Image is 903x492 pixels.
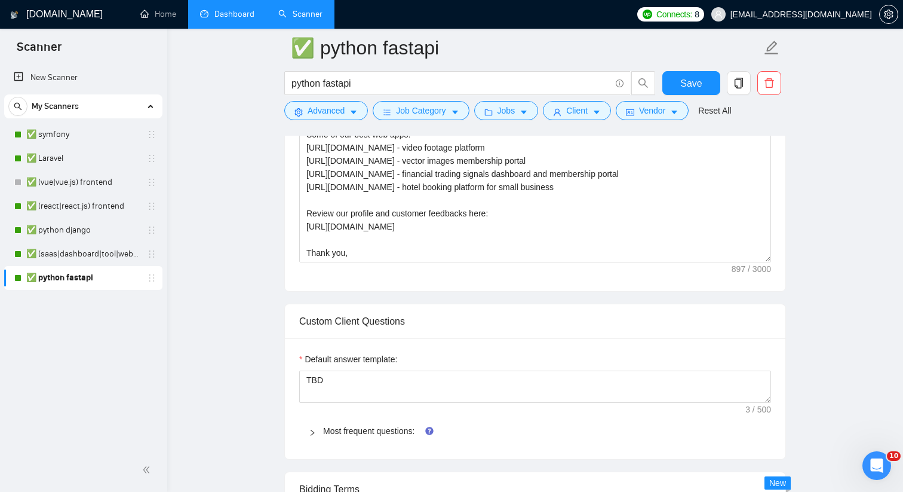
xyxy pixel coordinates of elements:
[147,178,156,187] span: holder
[520,108,528,117] span: caret-down
[349,108,358,117] span: caret-down
[308,104,345,117] span: Advanced
[309,429,316,436] span: right
[291,76,610,91] input: Search Freelance Jobs...
[695,8,699,21] span: 8
[299,353,397,366] label: Default answer template:
[631,71,655,95] button: search
[140,9,176,19] a: homeHome
[497,104,515,117] span: Jobs
[396,104,446,117] span: Job Category
[474,101,539,120] button: folderJobscaret-down
[887,451,901,461] span: 10
[662,71,720,95] button: Save
[769,478,786,488] span: New
[323,426,414,436] a: Most frequent questions:
[291,33,761,63] input: Scanner name...
[299,304,771,338] div: Custom Client Questions
[147,154,156,163] span: holder
[26,194,140,218] a: ✅ (react|react.js) frontend
[147,273,156,283] span: holder
[278,9,322,19] a: searchScanner
[543,101,611,120] button: userClientcaret-down
[299,371,771,403] textarea: Default answer template:
[147,130,156,139] span: holder
[383,108,391,117] span: bars
[32,94,79,118] span: My Scanners
[592,108,601,117] span: caret-down
[880,10,898,19] span: setting
[727,71,751,95] button: copy
[299,417,771,445] div: Most frequent questions:
[451,108,459,117] span: caret-down
[553,108,561,117] span: user
[294,108,303,117] span: setting
[9,102,27,111] span: search
[26,146,140,170] a: ✅ Laravel
[566,104,588,117] span: Client
[616,80,623,87] span: info-circle
[4,66,162,90] li: New Scanner
[4,94,162,290] li: My Scanners
[147,225,156,235] span: holder
[757,71,781,95] button: delete
[484,108,493,117] span: folder
[26,123,140,146] a: ✅ symfony
[764,40,779,56] span: edit
[758,78,781,88] span: delete
[632,78,655,88] span: search
[656,8,692,21] span: Connects:
[10,5,19,25] img: logo
[639,104,665,117] span: Vendor
[14,66,153,90] a: New Scanner
[200,9,254,19] a: dashboardDashboard
[714,10,723,19] span: user
[147,249,156,259] span: holder
[879,10,898,19] a: setting
[26,242,140,266] a: ✅ (saas|dashboard|tool|web app|platform) ai developer
[284,101,368,120] button: settingAdvancedcaret-down
[626,108,634,117] span: idcard
[8,97,27,116] button: search
[26,218,140,242] a: ✅ python django
[680,76,702,91] span: Save
[26,266,140,290] a: ✅ python fastapi
[862,451,891,480] iframe: Intercom live chat
[670,108,678,117] span: caret-down
[424,426,435,436] div: Tooltip anchor
[26,170,140,194] a: ✅ (vue|vue.js) frontend
[879,5,898,24] button: setting
[698,104,731,117] a: Reset All
[373,101,469,120] button: barsJob Categorycaret-down
[616,101,689,120] button: idcardVendorcaret-down
[643,10,652,19] img: upwork-logo.png
[727,78,750,88] span: copy
[142,464,154,476] span: double-left
[147,201,156,211] span: holder
[7,38,71,63] span: Scanner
